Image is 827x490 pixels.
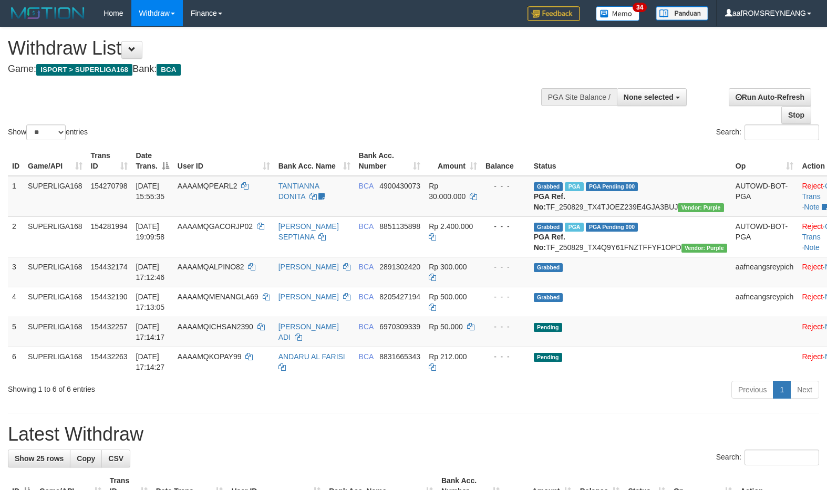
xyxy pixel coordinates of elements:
span: BCA [157,64,180,76]
span: 154432174 [91,263,128,271]
th: Date Trans.: activate to sort column descending [132,146,173,176]
img: Button%20Memo.svg [596,6,640,21]
a: Reject [802,222,823,231]
h4: Game: Bank: [8,64,541,75]
td: 1 [8,176,24,217]
a: 1 [773,381,791,399]
a: [PERSON_NAME] SEPTIANA [278,222,339,241]
span: Grabbed [534,223,563,232]
span: Copy 4900430073 to clipboard [379,182,420,190]
span: Copy 8205427194 to clipboard [379,293,420,301]
td: SUPERLIGA168 [24,216,87,257]
th: Op: activate to sort column ascending [731,146,798,176]
span: Pending [534,353,562,362]
td: SUPERLIGA168 [24,176,87,217]
span: 154432263 [91,352,128,361]
a: Reject [802,182,823,190]
span: Copy 8831665343 to clipboard [379,352,420,361]
div: - - - [485,262,525,272]
a: Note [804,243,820,252]
span: AAAAMQICHSAN2390 [178,322,253,331]
a: Copy [70,450,102,467]
a: Run Auto-Refresh [729,88,811,106]
select: Showentries [26,124,66,140]
span: BCA [359,293,374,301]
th: Status [530,146,731,176]
td: 4 [8,287,24,317]
th: Balance [481,146,530,176]
td: AUTOWD-BOT-PGA [731,176,798,217]
span: BCA [359,322,374,331]
td: SUPERLIGA168 [24,317,87,347]
td: 3 [8,257,24,287]
span: 154432257 [91,322,128,331]
span: Copy [77,454,95,463]
span: [DATE] 17:12:46 [136,263,165,282]
th: Trans ID: activate to sort column ascending [87,146,132,176]
span: None selected [624,93,674,101]
td: SUPERLIGA168 [24,347,87,377]
td: TF_250829_TX4TJOEZ239E4GJA3BUJ [530,176,731,217]
input: Search: [745,450,819,465]
span: Rp 500.000 [429,293,467,301]
button: None selected [617,88,687,106]
h1: Latest Withdraw [8,424,819,445]
a: Stop [781,106,811,124]
th: Bank Acc. Name: activate to sort column ascending [274,146,355,176]
a: Reject [802,322,823,331]
span: BCA [359,222,374,231]
a: ANDARU AL FARISI [278,352,345,361]
span: Rp 300.000 [429,263,467,271]
div: PGA Site Balance / [541,88,617,106]
span: BCA [359,182,374,190]
a: [PERSON_NAME] ADI [278,322,339,341]
span: Rp 212.000 [429,352,467,361]
span: PGA Pending [586,223,638,232]
span: [DATE] 19:09:58 [136,222,165,241]
th: User ID: activate to sort column ascending [173,146,274,176]
span: Copy 8851135898 to clipboard [379,222,420,231]
span: Grabbed [534,293,563,302]
td: 2 [8,216,24,257]
a: [PERSON_NAME] [278,263,339,271]
td: aafneangsreypich [731,257,798,287]
div: - - - [485,321,525,332]
span: AAAAMQALPINO82 [178,263,244,271]
a: TANTIANNA DONITA [278,182,319,201]
span: AAAAMQMENANGLA69 [178,293,259,301]
a: CSV [101,450,130,467]
td: 5 [8,317,24,347]
td: SUPERLIGA168 [24,257,87,287]
span: PGA Pending [586,182,638,191]
span: Grabbed [534,263,563,272]
td: AUTOWD-BOT-PGA [731,216,798,257]
a: Show 25 rows [8,450,70,467]
span: Grabbed [534,182,563,191]
td: aafneangsreypich [731,287,798,317]
span: Pending [534,323,562,332]
span: [DATE] 17:13:05 [136,293,165,311]
span: Rp 50.000 [429,322,463,331]
span: BCA [359,263,374,271]
label: Search: [716,124,819,140]
th: ID [8,146,24,176]
h1: Withdraw List [8,38,541,59]
span: [DATE] 17:14:27 [136,352,165,371]
span: BCA [359,352,374,361]
th: Game/API: activate to sort column ascending [24,146,87,176]
b: PGA Ref. No: [534,192,565,211]
td: TF_250829_TX4Q9Y61FNZTFFYF1OPD [530,216,731,257]
label: Search: [716,450,819,465]
span: Marked by aafmaleo [565,182,583,191]
span: Rp 2.400.000 [429,222,473,231]
div: - - - [485,351,525,362]
img: Feedback.jpg [528,6,580,21]
a: Previous [731,381,773,399]
span: 154270798 [91,182,128,190]
span: AAAAMQGACORJP02 [178,222,253,231]
span: 154432190 [91,293,128,301]
label: Show entries [8,124,88,140]
th: Amount: activate to sort column ascending [425,146,481,176]
a: Next [790,381,819,399]
span: Vendor URL: https://trx4.1velocity.biz [681,244,727,253]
